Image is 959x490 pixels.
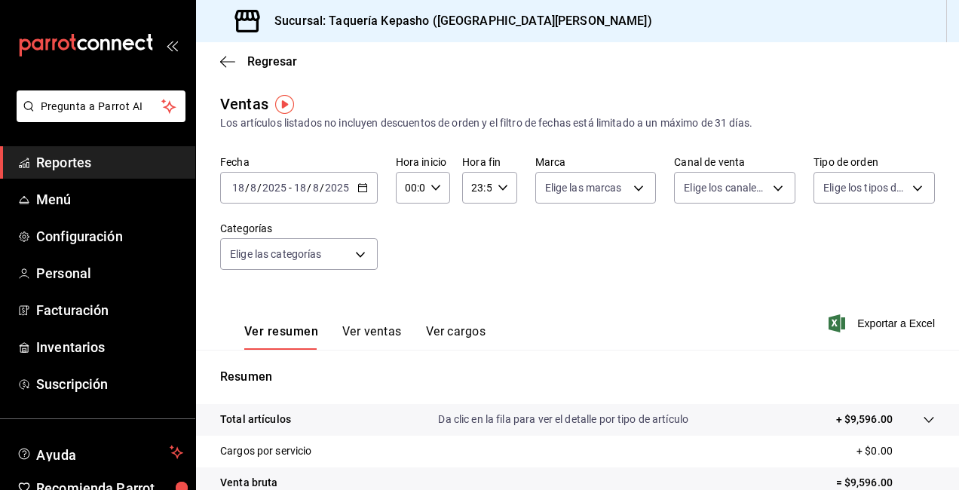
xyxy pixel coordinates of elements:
[11,109,185,125] a: Pregunta a Parrot AI
[220,412,291,427] p: Total artículos
[856,443,935,459] p: + $0.00
[426,324,486,350] button: Ver cargos
[545,180,622,195] span: Elige las marcas
[36,300,183,320] span: Facturación
[220,368,935,386] p: Resumen
[36,374,183,394] span: Suscripción
[462,157,516,167] label: Hora fin
[262,182,287,194] input: ----
[250,182,257,194] input: --
[36,263,183,283] span: Personal
[312,182,320,194] input: --
[307,182,311,194] span: /
[166,39,178,51] button: open_drawer_menu
[220,223,378,234] label: Categorías
[324,182,350,194] input: ----
[36,189,183,210] span: Menú
[293,182,307,194] input: --
[275,95,294,114] img: Tooltip marker
[220,115,935,131] div: Los artículos listados no incluyen descuentos de orden y el filtro de fechas está limitado a un m...
[247,54,297,69] span: Regresar
[231,182,245,194] input: --
[257,182,262,194] span: /
[832,314,935,332] button: Exportar a Excel
[813,157,935,167] label: Tipo de orden
[320,182,324,194] span: /
[262,12,652,30] h3: Sucursal: Taquería Kepasho ([GEOGRAPHIC_DATA][PERSON_NAME])
[36,152,183,173] span: Reportes
[674,157,795,167] label: Canal de venta
[535,157,657,167] label: Marca
[438,412,688,427] p: Da clic en la fila para ver el detalle por tipo de artículo
[41,99,162,115] span: Pregunta a Parrot AI
[17,90,185,122] button: Pregunta a Parrot AI
[36,337,183,357] span: Inventarios
[36,226,183,247] span: Configuración
[245,182,250,194] span: /
[220,443,312,459] p: Cargos por servicio
[244,324,318,350] button: Ver resumen
[220,93,268,115] div: Ventas
[36,443,164,461] span: Ayuda
[684,180,768,195] span: Elige los canales de venta
[220,157,378,167] label: Fecha
[289,182,292,194] span: -
[230,247,322,262] span: Elige las categorías
[244,324,486,350] div: navigation tabs
[342,324,402,350] button: Ver ventas
[836,412,893,427] p: + $9,596.00
[220,54,297,69] button: Regresar
[823,180,907,195] span: Elige los tipos de orden
[396,157,450,167] label: Hora inicio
